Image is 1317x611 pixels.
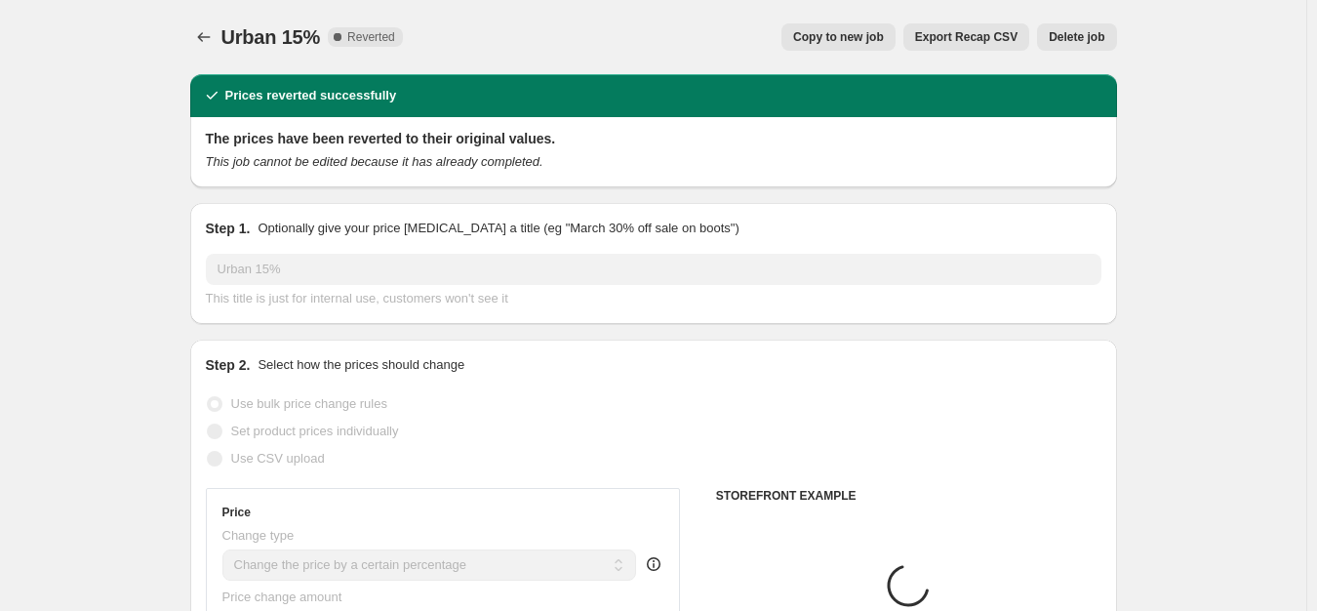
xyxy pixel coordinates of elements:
[206,129,1101,148] h2: The prices have been reverted to their original values.
[347,29,395,45] span: Reverted
[915,29,1018,45] span: Export Recap CSV
[206,355,251,375] h2: Step 2.
[781,23,896,51] button: Copy to new job
[1049,29,1104,45] span: Delete job
[206,219,251,238] h2: Step 1.
[716,488,1101,504] h6: STOREFRONT EXAMPLE
[644,554,663,574] div: help
[231,451,325,466] span: Use CSV upload
[231,396,387,411] span: Use bulk price change rules
[1037,23,1116,51] button: Delete job
[793,29,884,45] span: Copy to new job
[221,26,321,48] span: Urban 15%
[903,23,1029,51] button: Export Recap CSV
[206,291,508,305] span: This title is just for internal use, customers won't see it
[258,355,464,375] p: Select how the prices should change
[258,219,738,238] p: Optionally give your price [MEDICAL_DATA] a title (eg "March 30% off sale on boots")
[231,424,399,438] span: Set product prices individually
[225,86,397,105] h2: Prices reverted successfully
[206,254,1101,285] input: 30% off holiday sale
[206,154,543,169] i: This job cannot be edited because it has already completed.
[190,23,218,51] button: Price change jobs
[222,590,342,604] span: Price change amount
[222,505,251,520] h3: Price
[222,528,295,543] span: Change type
